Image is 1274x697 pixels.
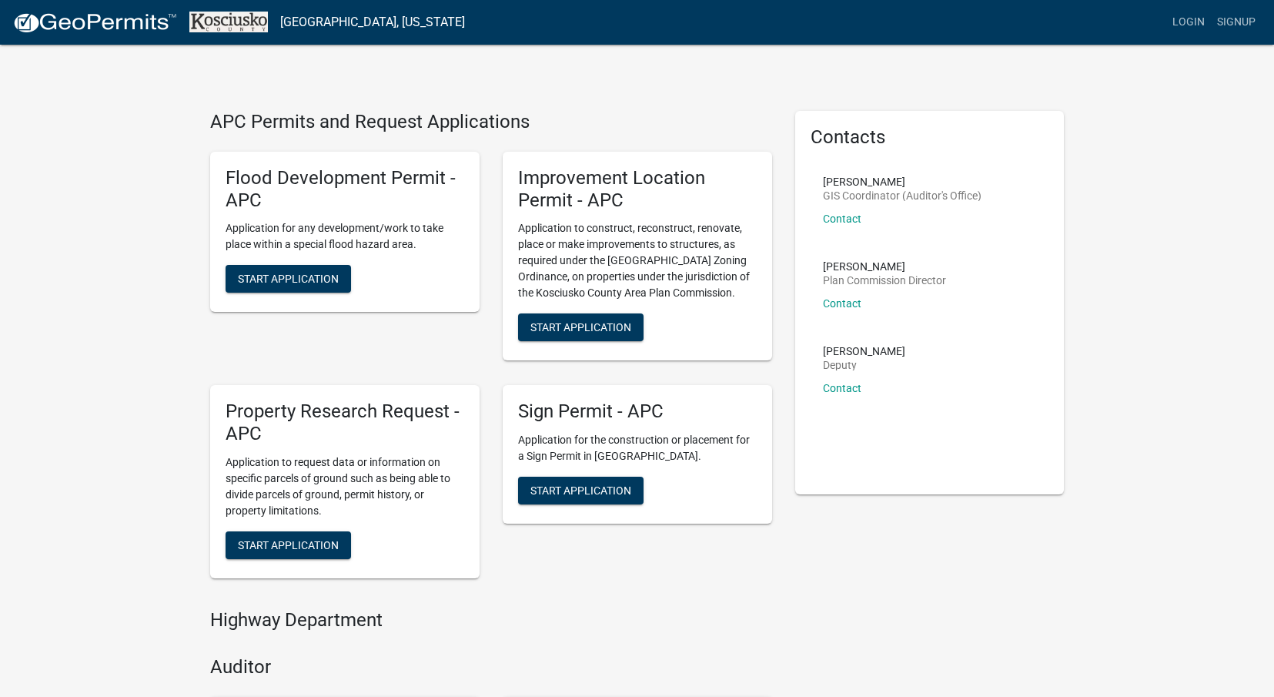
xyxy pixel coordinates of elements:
[518,220,757,301] p: Application to construct, reconstruct, renovate, place or make improvements to structures, as req...
[823,176,981,187] p: [PERSON_NAME]
[210,656,772,679] h4: Auditor
[518,432,757,464] p: Application for the construction or placement for a Sign Permit in [GEOGRAPHIC_DATA].
[226,167,464,212] h5: Flood Development Permit - APC
[518,313,644,341] button: Start Application
[280,9,465,35] a: [GEOGRAPHIC_DATA], [US_STATE]
[518,167,757,212] h5: Improvement Location Permit - APC
[823,275,946,286] p: Plan Commission Director
[226,454,464,519] p: Application to request data or information on specific parcels of ground such as being able to di...
[226,531,351,559] button: Start Application
[530,484,631,497] span: Start Application
[530,321,631,333] span: Start Application
[518,400,757,423] h5: Sign Permit - APC
[823,190,981,201] p: GIS Coordinator (Auditor's Office)
[1211,8,1262,37] a: Signup
[226,400,464,445] h5: Property Research Request - APC
[823,261,946,272] p: [PERSON_NAME]
[811,126,1049,149] h5: Contacts
[823,297,861,310] a: Contact
[210,609,772,632] h4: Highway Department
[189,12,268,32] img: Kosciusko County, Indiana
[823,382,861,394] a: Contact
[518,477,644,504] button: Start Application
[238,538,339,551] span: Start Application
[226,265,351,293] button: Start Application
[238,273,339,285] span: Start Application
[823,346,905,357] p: [PERSON_NAME]
[1166,8,1211,37] a: Login
[823,213,861,225] a: Contact
[210,111,772,133] h4: APC Permits and Request Applications
[226,220,464,253] p: Application for any development/work to take place within a special flood hazard area.
[823,360,905,370] p: Deputy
